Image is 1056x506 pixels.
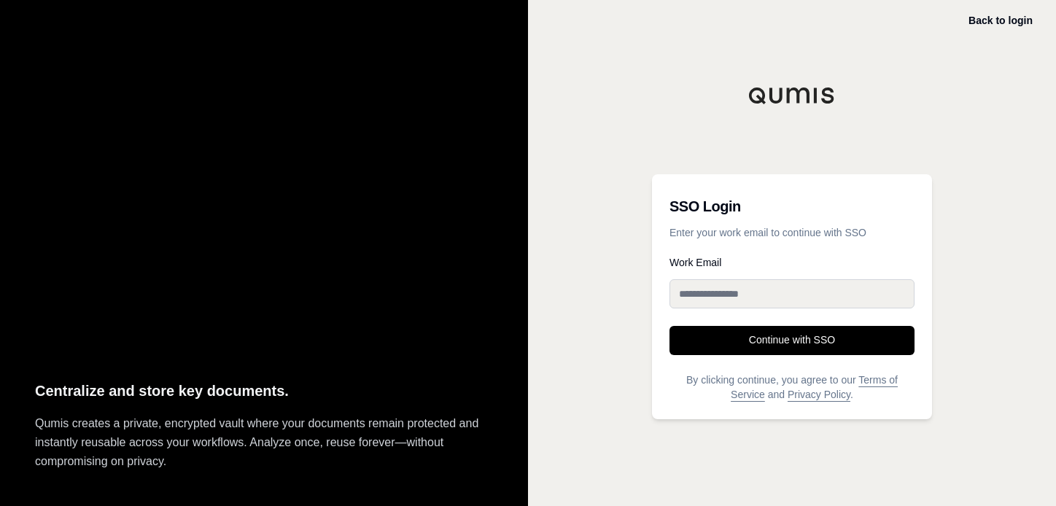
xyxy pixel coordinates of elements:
h3: SSO Login [669,192,915,221]
a: Privacy Policy [788,389,850,400]
a: Back to login [968,15,1033,26]
img: Qumis [748,87,836,104]
p: By clicking continue, you agree to our and . [669,373,915,402]
p: Enter your work email to continue with SSO [669,225,915,240]
p: Qumis creates a private, encrypted vault where your documents remain protected and instantly reus... [35,414,493,471]
label: Work Email [669,257,915,268]
p: Centralize and store key documents. [35,379,493,403]
button: Continue with SSO [669,326,915,355]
